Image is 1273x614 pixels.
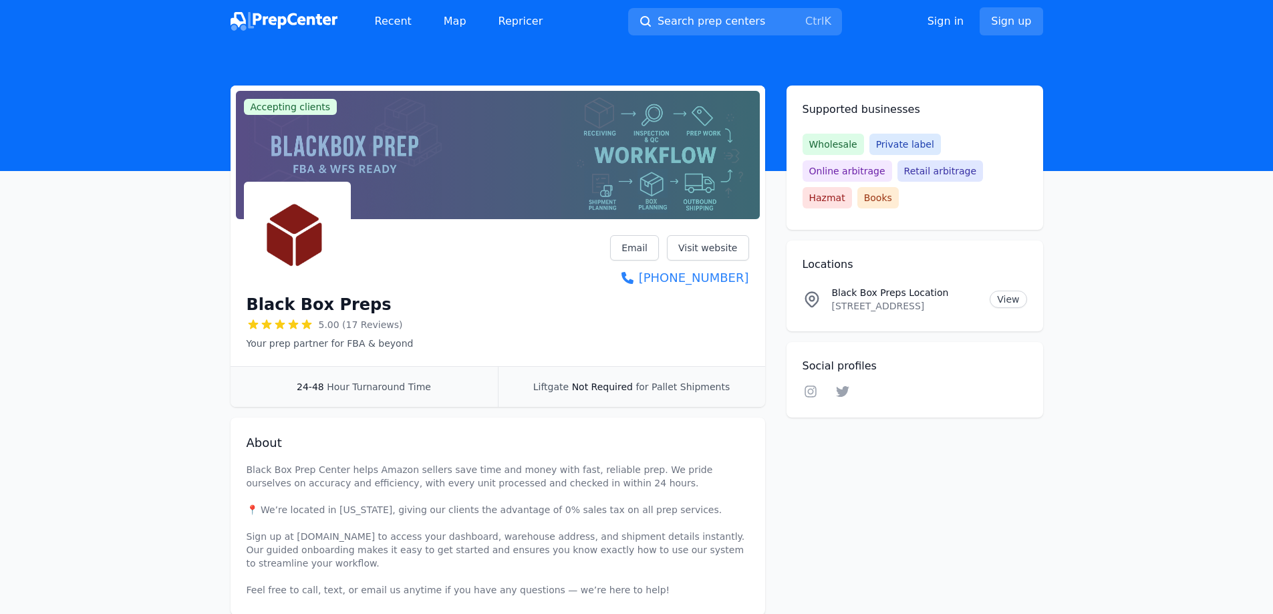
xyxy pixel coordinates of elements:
span: Hazmat [803,187,852,208]
kbd: K [824,15,831,27]
a: Repricer [488,8,554,35]
a: Recent [364,8,422,35]
span: Books [857,187,899,208]
img: Black Box Preps [247,184,348,286]
h2: Social profiles [803,358,1027,374]
span: Wholesale [803,134,864,155]
p: [STREET_ADDRESS] [832,299,980,313]
a: Sign in [928,13,964,29]
a: Email [610,235,659,261]
span: Hour Turnaround Time [327,381,431,392]
span: Not Required [572,381,633,392]
button: Search prep centersCtrlK [628,8,842,35]
img: PrepCenter [231,12,337,31]
kbd: Ctrl [805,15,824,27]
a: View [990,291,1026,308]
span: Retail arbitrage [897,160,983,182]
h2: Supported businesses [803,102,1027,118]
h2: About [247,434,749,452]
a: Visit website [667,235,749,261]
p: Black Box Preps Location [832,286,980,299]
a: Sign up [980,7,1042,35]
span: Private label [869,134,941,155]
span: for Pallet Shipments [635,381,730,392]
p: Black Box Prep Center helps Amazon sellers save time and money with fast, reliable prep. We pride... [247,463,749,597]
h2: Locations [803,257,1027,273]
p: Your prep partner for FBA & beyond [247,337,414,350]
span: Liftgate [533,381,569,392]
span: 5.00 (17 Reviews) [319,318,403,331]
h1: Black Box Preps [247,294,392,315]
span: Online arbitrage [803,160,892,182]
a: Map [433,8,477,35]
span: Search prep centers [658,13,765,29]
span: 24-48 [297,381,324,392]
span: Accepting clients [244,99,337,115]
a: [PHONE_NUMBER] [610,269,748,287]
